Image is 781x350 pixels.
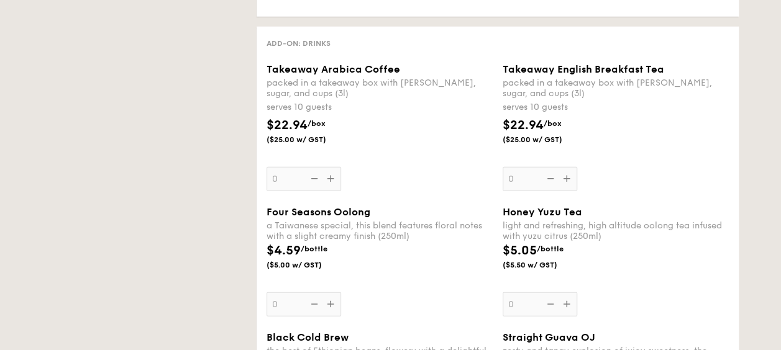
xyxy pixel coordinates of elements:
[503,243,537,258] span: $5.05
[308,119,326,128] span: /box
[267,206,370,218] span: Four Seasons Oolong
[267,118,308,133] span: $22.94
[267,331,349,343] span: Black Cold Brew
[267,63,400,75] span: Takeaway Arabica Coffee
[503,63,664,75] span: Takeaway English Breakfast Tea
[503,220,729,241] div: light and refreshing, high altitude oolong tea infused with yuzu citrus (250ml)
[267,78,493,99] div: packed in a takeaway box with [PERSON_NAME], sugar, and cups (3l)
[267,260,351,270] span: ($5.00 w/ GST)
[301,245,327,253] span: /bottle
[267,135,351,145] span: ($25.00 w/ GST)
[537,245,564,253] span: /bottle
[503,260,587,270] span: ($5.50 w/ GST)
[503,78,729,99] div: packed in a takeaway box with [PERSON_NAME], sugar, and cups (3l)
[503,135,587,145] span: ($25.00 w/ GST)
[267,220,493,241] div: a Taiwanese special, this blend features floral notes with a slight creamy finish (250ml)
[503,331,595,343] span: Straight Guava OJ
[267,101,493,114] div: serves 10 guests
[267,243,301,258] span: $4.59
[267,39,331,48] span: Add-on: Drinks
[544,119,562,128] span: /box
[503,118,544,133] span: $22.94
[503,206,582,218] span: Honey Yuzu Tea
[503,101,729,114] div: serves 10 guests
